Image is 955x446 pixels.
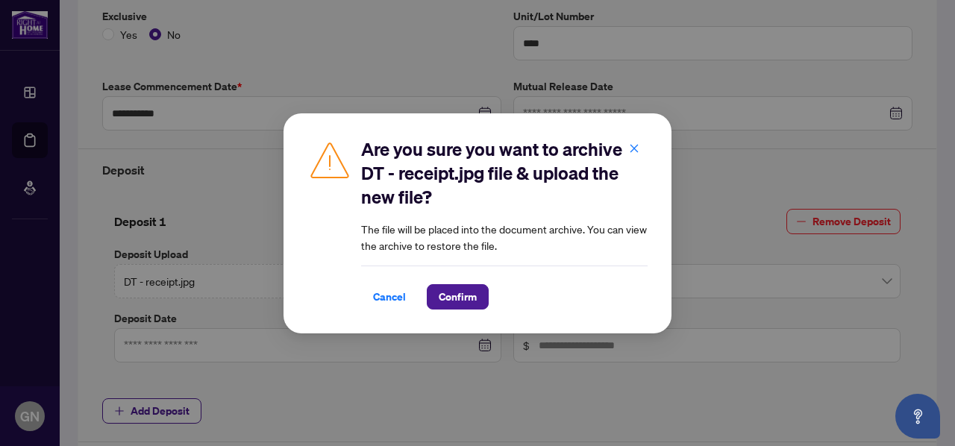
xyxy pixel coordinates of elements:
[427,284,489,310] button: Confirm
[361,137,648,310] div: The file will be placed into the document archive. You can view the archive to restore the file.
[439,285,477,309] span: Confirm
[361,284,418,310] button: Cancel
[895,394,940,439] button: Open asap
[373,285,406,309] span: Cancel
[361,137,648,209] h2: Are you sure you want to archive DT - receipt.jpg file & upload the new file?
[629,142,639,153] span: close
[307,137,352,182] img: Caution Icon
